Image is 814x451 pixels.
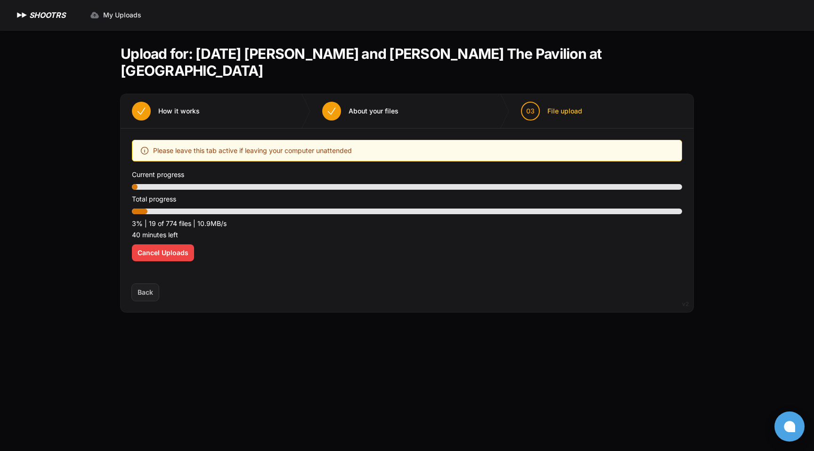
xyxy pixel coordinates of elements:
h1: SHOOTRS [29,9,65,21]
span: File upload [547,106,582,116]
p: Total progress [132,193,682,205]
a: My Uploads [84,7,147,24]
img: SHOOTRS [15,9,29,21]
button: 03 File upload [510,94,594,128]
span: Cancel Uploads [138,248,188,258]
button: How it works [121,94,211,128]
button: About your files [311,94,410,128]
span: How it works [158,106,200,116]
span: 03 [526,106,535,116]
span: Please leave this tab active if leaving your computer unattended [153,145,352,156]
span: My Uploads [103,10,141,20]
h1: Upload for: [DATE] [PERSON_NAME] and [PERSON_NAME] The Pavilion at [GEOGRAPHIC_DATA] [121,45,686,79]
button: Open chat window [774,411,805,442]
span: About your files [349,106,399,116]
button: Cancel Uploads [132,244,194,261]
div: v2 [682,298,689,310]
p: 40 minutes left [132,229,682,241]
a: SHOOTRS SHOOTRS [15,9,65,21]
p: Current progress [132,169,682,180]
p: 3% | 19 of 774 files | 10.9MB/s [132,218,682,229]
